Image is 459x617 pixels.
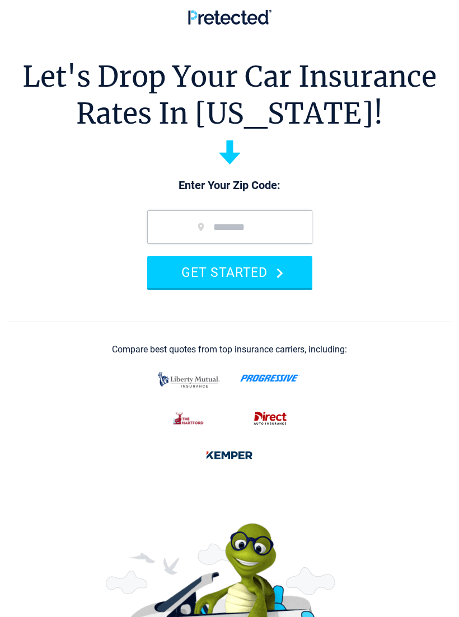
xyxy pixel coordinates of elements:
h1: Let's Drop Your Car Insurance Rates In [US_STATE]! [22,59,437,132]
img: liberty [155,366,223,393]
p: Enter Your Zip Code: [136,178,324,194]
img: Pretected Logo [188,10,271,25]
img: progressive [240,374,300,382]
img: direct [248,407,293,430]
img: thehartford [167,407,211,430]
button: GET STARTED [147,256,312,288]
div: Compare best quotes from top insurance carriers, including: [112,345,347,355]
img: kemper [200,444,259,467]
input: zip code [147,210,312,244]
